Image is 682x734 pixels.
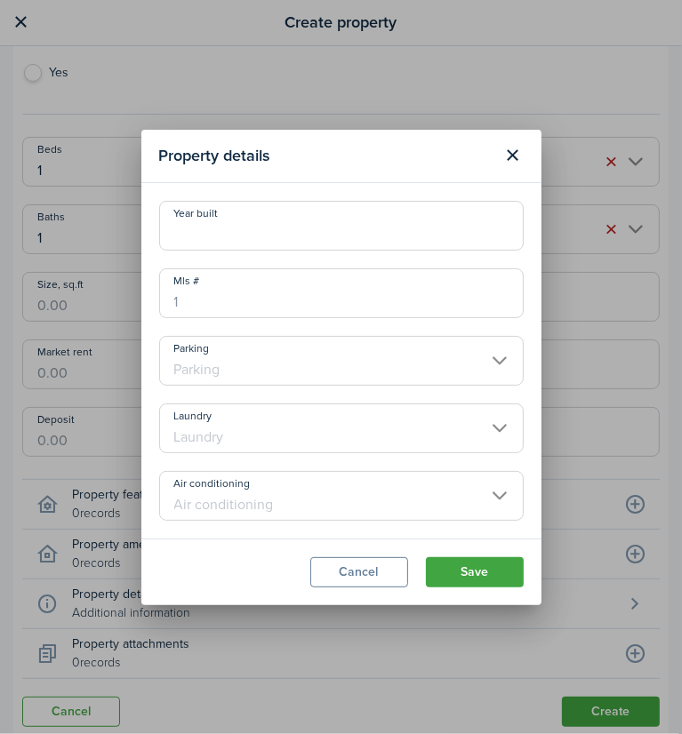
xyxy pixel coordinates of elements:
[159,471,524,521] input: Air conditioning
[426,557,524,587] button: Save
[498,140,528,171] button: Close modal
[159,403,524,453] input: Laundry
[310,557,408,587] button: Cancel
[159,268,524,318] input: 1
[159,336,524,386] input: Parking
[159,139,493,173] modal-title: Property details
